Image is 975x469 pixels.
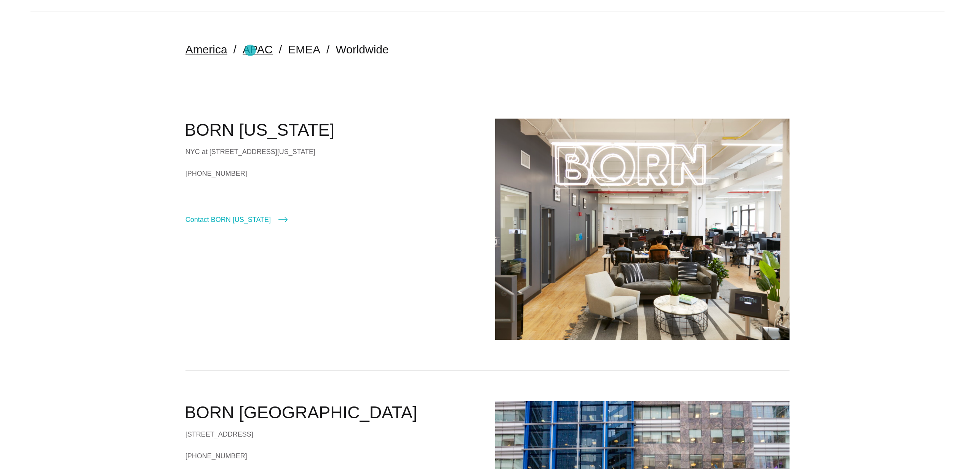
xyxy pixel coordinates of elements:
[185,429,480,440] div: [STREET_ADDRESS]
[185,168,480,179] a: [PHONE_NUMBER]
[185,119,480,141] h2: BORN [US_STATE]
[185,146,480,157] div: NYC at [STREET_ADDRESS][US_STATE]
[288,43,320,56] a: EMEA
[185,401,480,424] h2: BORN [GEOGRAPHIC_DATA]
[336,43,389,56] a: Worldwide
[185,214,288,225] a: Contact BORN [US_STATE]
[185,43,227,56] a: America
[243,43,273,56] a: APAC
[185,450,480,462] a: [PHONE_NUMBER]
